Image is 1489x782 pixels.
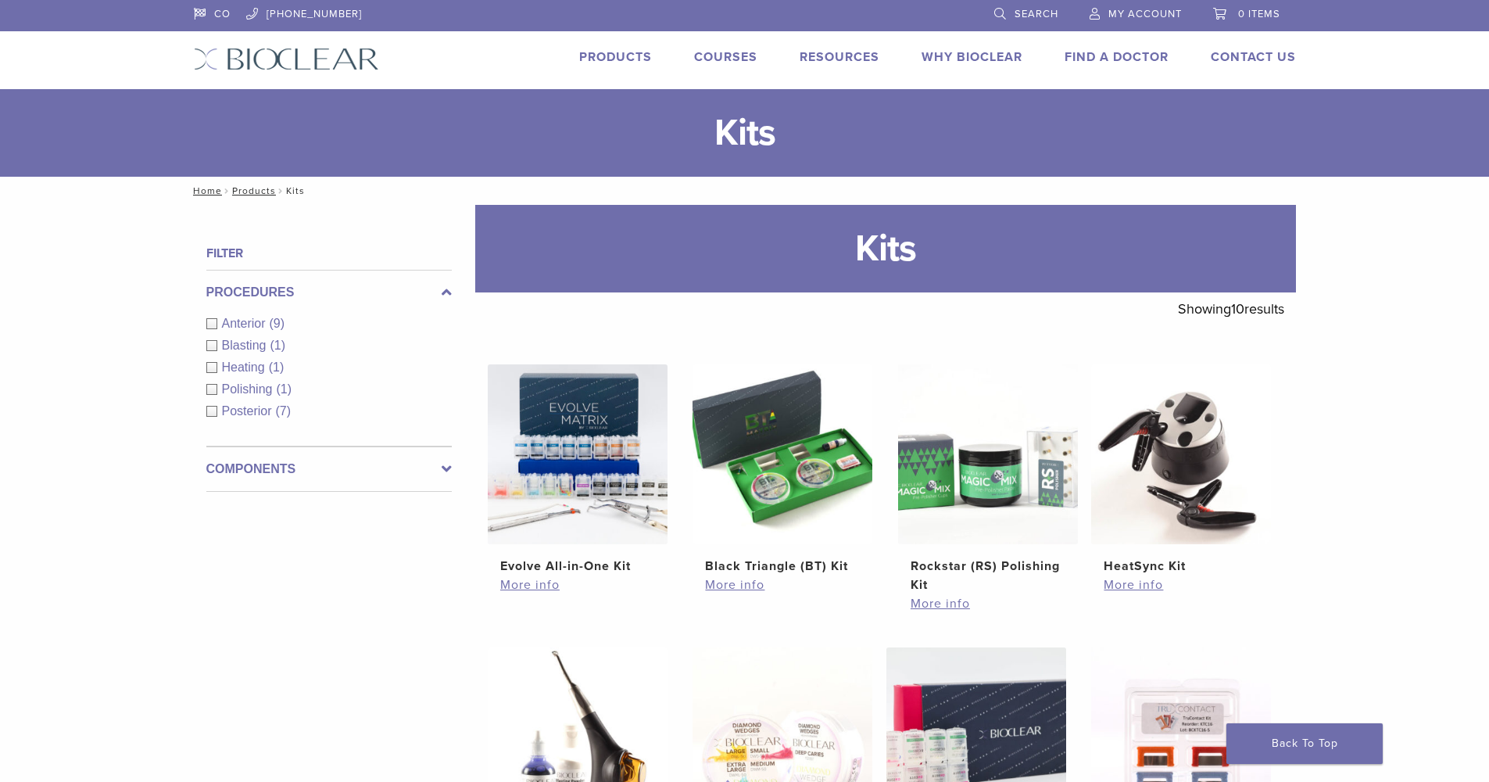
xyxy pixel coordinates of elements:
[1104,576,1258,594] a: More info
[898,364,1078,544] img: Rockstar (RS) Polishing Kit
[276,404,292,418] span: (7)
[276,382,292,396] span: (1)
[206,244,452,263] h4: Filter
[270,317,285,330] span: (9)
[692,364,874,576] a: Black Triangle (BT) KitBlack Triangle (BT) Kit
[232,185,276,196] a: Products
[206,460,452,479] label: Components
[500,576,655,594] a: More info
[1091,364,1271,544] img: HeatSync Kit
[1104,557,1258,576] h2: HeatSync Kit
[188,185,222,196] a: Home
[269,361,285,374] span: (1)
[222,361,269,374] span: Heating
[694,49,757,65] a: Courses
[1226,723,1383,764] a: Back To Top
[1238,8,1280,20] span: 0 items
[475,205,1296,292] h1: Kits
[487,364,669,576] a: Evolve All-in-One KitEvolve All-in-One Kit
[206,283,452,302] label: Procedures
[579,49,652,65] a: Products
[222,187,232,195] span: /
[693,364,872,544] img: Black Triangle (BT) Kit
[800,49,879,65] a: Resources
[1108,8,1182,20] span: My Account
[194,48,379,70] img: Bioclear
[705,576,860,594] a: More info
[182,177,1308,205] nav: Kits
[705,557,860,576] h2: Black Triangle (BT) Kit
[911,594,1065,613] a: More info
[911,557,1065,594] h2: Rockstar (RS) Polishing Kit
[222,404,276,418] span: Posterior
[1178,292,1284,325] p: Showing results
[500,557,655,576] h2: Evolve All-in-One Kit
[1090,364,1272,576] a: HeatSync KitHeatSync Kit
[276,187,286,195] span: /
[1015,8,1058,20] span: Search
[222,382,277,396] span: Polishing
[1231,300,1244,317] span: 10
[222,339,270,352] span: Blasting
[488,364,668,544] img: Evolve All-in-One Kit
[922,49,1022,65] a: Why Bioclear
[897,364,1079,594] a: Rockstar (RS) Polishing KitRockstar (RS) Polishing Kit
[1065,49,1169,65] a: Find A Doctor
[270,339,285,352] span: (1)
[1211,49,1296,65] a: Contact Us
[222,317,270,330] span: Anterior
